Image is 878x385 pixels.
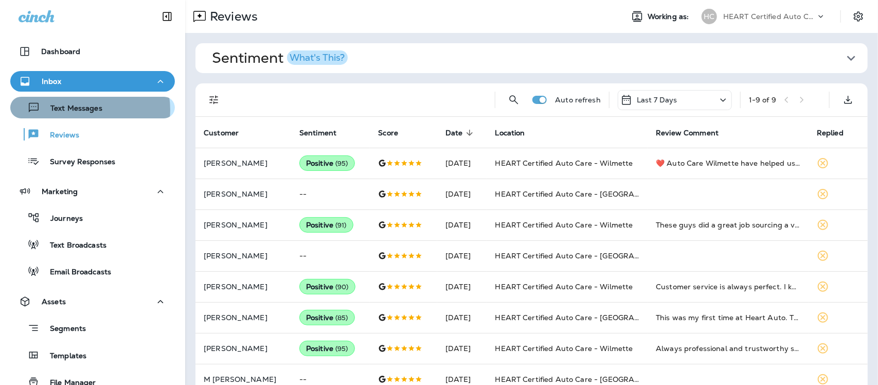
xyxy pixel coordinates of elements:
[656,129,719,137] span: Review Comment
[291,179,370,209] td: --
[10,181,175,202] button: Marketing
[10,344,175,366] button: Templates
[437,148,487,179] td: [DATE]
[495,189,680,199] span: HEART Certified Auto Care - [GEOGRAPHIC_DATA]
[204,313,283,322] p: [PERSON_NAME]
[817,128,857,137] span: Replied
[495,313,680,322] span: HEART Certified Auto Care - [GEOGRAPHIC_DATA]
[299,128,350,137] span: Sentiment
[287,50,348,65] button: What's This?
[656,282,800,292] div: Customer service is always perfect. I know when I leave there my car has the service that’s neede...
[41,47,80,56] p: Dashboard
[212,49,348,67] h1: Sentiment
[335,159,348,168] span: ( 95 )
[437,240,487,271] td: [DATE]
[648,12,691,21] span: Working as:
[153,6,182,27] button: Collapse Sidebar
[40,214,83,224] p: Journeys
[555,96,601,104] p: Auto refresh
[437,271,487,302] td: [DATE]
[437,179,487,209] td: [DATE]
[10,207,175,229] button: Journeys
[656,158,800,168] div: ❤️ Auto Care Wilmette have helped us for several years, with new cars and old. We really trust th...
[10,124,175,145] button: Reviews
[204,190,283,198] p: [PERSON_NAME]
[299,279,355,294] div: Positive
[495,128,539,137] span: Location
[299,155,355,171] div: Positive
[299,341,355,356] div: Positive
[335,313,348,322] span: ( 85 )
[204,43,876,73] button: SentimentWhat's This?
[10,260,175,282] button: Email Broadcasts
[10,150,175,172] button: Survey Responses
[656,128,732,137] span: Review Comment
[40,241,106,251] p: Text Broadcasts
[10,97,175,118] button: Text Messages
[437,209,487,240] td: [DATE]
[437,333,487,364] td: [DATE]
[291,240,370,271] td: --
[204,375,283,383] p: M [PERSON_NAME]
[335,344,348,353] span: ( 95 )
[445,129,463,137] span: Date
[204,159,283,167] p: [PERSON_NAME]
[437,302,487,333] td: [DATE]
[40,352,86,361] p: Templates
[40,131,79,141] p: Reviews
[656,343,800,354] div: Always professional and trustworthy service!
[42,187,78,196] p: Marketing
[495,220,633,230] span: HEART Certified Auto Care - Wilmette
[702,9,717,24] div: HC
[495,344,633,353] span: HEART Certified Auto Care - Wilmette
[849,7,868,26] button: Settings
[290,53,345,62] div: What's This?
[42,297,66,306] p: Assets
[40,104,102,114] p: Text Messages
[656,220,800,230] div: These guys did a great job sourcing a very rare part in a very short amount of time. Told me exac...
[10,41,175,62] button: Dashboard
[495,251,680,260] span: HEART Certified Auto Care - [GEOGRAPHIC_DATA]
[504,90,524,110] button: Search Reviews
[204,344,283,353] p: [PERSON_NAME]
[204,221,283,229] p: [PERSON_NAME]
[495,129,525,137] span: Location
[10,291,175,312] button: Assets
[838,90,858,110] button: Export as CSV
[378,128,411,137] span: Score
[204,128,252,137] span: Customer
[204,283,283,291] p: [PERSON_NAME]
[40,268,111,277] p: Email Broadcasts
[335,283,349,291] span: ( 90 )
[10,317,175,339] button: Segments
[10,71,175,92] button: Inbox
[749,96,776,104] div: 1 - 9 of 9
[204,129,239,137] span: Customer
[10,234,175,255] button: Text Broadcasts
[204,90,224,110] button: Filters
[299,310,355,325] div: Positive
[445,128,476,137] span: Date
[299,217,353,233] div: Positive
[378,129,398,137] span: Score
[495,159,633,168] span: HEART Certified Auto Care - Wilmette
[495,282,633,291] span: HEART Certified Auto Care - Wilmette
[817,129,844,137] span: Replied
[40,157,115,167] p: Survey Responses
[495,375,680,384] span: HEART Certified Auto Care - [GEOGRAPHIC_DATA]
[206,9,258,24] p: Reviews
[637,96,677,104] p: Last 7 Days
[299,129,336,137] span: Sentiment
[656,312,800,323] div: This was my first time at Heart Auto. The staff were so warm and helpful. I had to replace all of...
[204,252,283,260] p: [PERSON_NAME]
[42,77,61,85] p: Inbox
[335,221,347,230] span: ( 91 )
[723,12,816,21] p: HEART Certified Auto Care
[40,324,86,335] p: Segments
